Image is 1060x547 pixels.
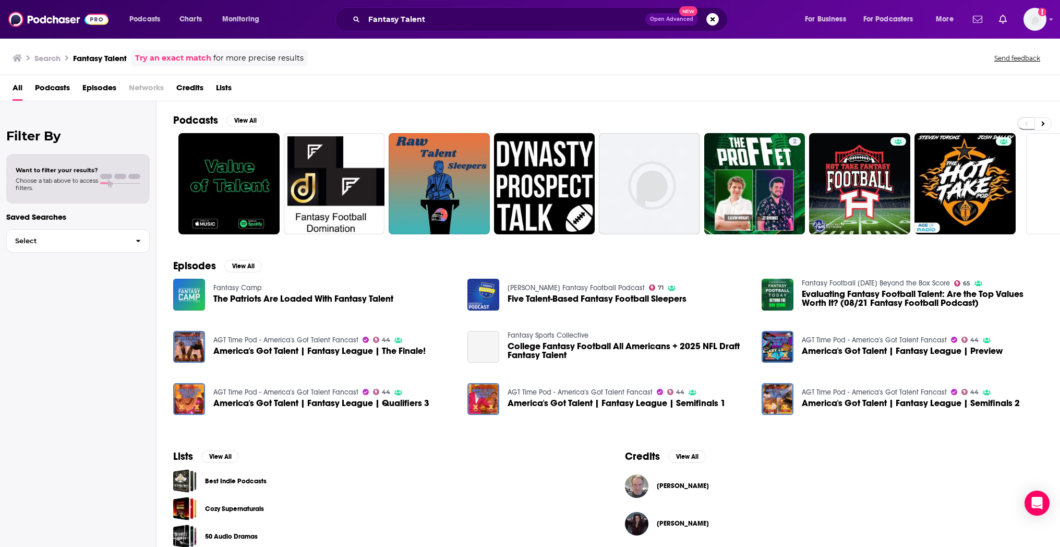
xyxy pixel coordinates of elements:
[995,10,1011,28] a: Show notifications dropdown
[215,11,273,28] button: open menu
[798,11,859,28] button: open menu
[224,260,262,272] button: View All
[650,17,693,22] span: Open Advanced
[173,279,205,311] img: The Patriots Are Loaded With Fantasy Talent
[793,137,797,147] span: 2
[970,390,979,395] span: 44
[625,474,648,498] img: Keith Grieve
[179,12,202,27] span: Charts
[173,331,205,363] a: America's Got Talent | Fantasy League | The Finale!
[176,79,203,101] span: Credits
[1023,8,1046,31] img: User Profile
[667,389,685,395] a: 44
[173,259,262,272] a: EpisodesView All
[970,338,979,342] span: 44
[625,450,660,463] h2: Credits
[1023,8,1046,31] span: Logged in as rowan.sullivan
[173,469,197,493] a: Best Indie Podcasts
[382,338,390,342] span: 44
[508,399,726,408] a: America's Got Talent | Fantasy League | Semifinals 1
[213,399,429,408] a: America's Got Talent | Fantasy League | Qualifiers 3
[213,388,358,397] a: AGT Time Pod - America's Got Talent Fancast
[625,450,706,463] a: CreditsView All
[129,79,164,101] span: Networks
[762,331,793,363] img: America's Got Talent | Fantasy League | Preview
[13,79,22,101] a: All
[508,331,588,340] a: Fantasy Sports Collective
[863,12,913,27] span: For Podcasters
[129,12,160,27] span: Podcasts
[345,7,738,31] div: Search podcasts, credits, & more...
[508,388,653,397] a: AGT Time Pod - America's Got Talent Fancast
[173,497,197,520] span: Cozy Supernaturals
[802,290,1043,307] a: Evaluating Fantasy Football Talent: Are the Top Values Worth It? (08/21 Fantasy Football Podcast)
[222,12,259,27] span: Monitoring
[508,342,749,360] a: College Fantasy Football All Americans + 2025 NFL Draft Fantasy Talent
[173,114,264,127] a: PodcastsView All
[213,283,262,292] a: Fantasy Camp
[382,390,390,395] span: 44
[802,279,950,288] a: Fantasy Football Today Beyond the Box Score
[657,519,709,528] span: [PERSON_NAME]
[213,294,393,303] a: The Patriots Are Loaded With Fantasy Talent
[762,383,793,415] img: America's Got Talent | Fantasy League | Semifinals 2
[649,284,664,291] a: 71
[6,128,150,144] h2: Filter By
[135,52,211,64] a: Try an exact match
[668,450,706,463] button: View All
[122,11,174,28] button: open menu
[467,279,499,311] img: Five Talent-Based Fantasy Football Sleepers
[173,11,208,28] a: Charts
[961,337,979,343] a: 44
[82,79,116,101] a: Episodes
[802,388,947,397] a: AGT Time Pod - America's Got Talent Fancast
[762,279,793,311] img: Evaluating Fantasy Football Talent: Are the Top Values Worth It? (08/21 Fantasy Football Podcast)
[936,12,954,27] span: More
[373,337,391,343] a: 44
[8,9,109,29] img: Podchaser - Follow, Share and Rate Podcasts
[6,229,150,253] button: Select
[7,237,127,244] span: Select
[857,11,929,28] button: open menu
[1025,491,1050,516] div: Open Intercom Messenger
[205,531,258,542] a: 50 Audio Dramas
[676,390,684,395] span: 44
[508,294,686,303] span: Five Talent-Based Fantasy Football Sleepers
[16,177,98,192] span: Choose a tab above to access filters.
[625,469,1043,503] button: Keith GrieveKeith Grieve
[802,399,1020,408] a: America's Got Talent | Fantasy League | Semifinals 2
[802,336,947,344] a: AGT Time Pod - America's Got Talent Fancast
[373,389,391,395] a: 44
[205,475,267,487] a: Best Indie Podcasts
[969,10,986,28] a: Show notifications dropdown
[213,336,358,344] a: AGT Time Pod - America's Got Talent Fancast
[16,167,98,174] span: Want to filter your results?
[1038,8,1046,16] svg: Add a profile image
[467,383,499,415] img: America's Got Talent | Fantasy League | Semifinals 1
[34,53,61,63] h3: Search
[201,450,239,463] button: View All
[657,482,709,490] span: [PERSON_NAME]
[216,79,232,101] span: Lists
[213,347,426,355] span: America's Got Talent | Fantasy League | The Finale!
[954,280,971,287] a: 65
[364,11,645,28] input: Search podcasts, credits, & more...
[1023,8,1046,31] button: Show profile menu
[625,512,648,536] img: Sydney Foltz
[657,519,709,528] a: Sydney Foltz
[467,331,499,363] a: College Fantasy Football All Americans + 2025 NFL Draft Fantasy Talent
